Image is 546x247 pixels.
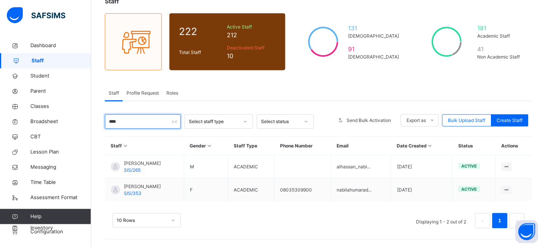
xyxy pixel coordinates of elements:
[30,103,91,110] span: Classes
[516,220,538,243] button: Open asap
[448,117,486,124] span: Bulk Upload Staff
[492,213,508,228] li: 1
[127,90,159,97] span: Profile Request
[261,118,300,125] div: Select status
[391,179,453,202] td: [DATE]
[228,155,274,179] td: ACADEMIC
[124,190,141,196] span: SIS/353
[179,24,223,39] span: 222
[227,30,276,40] span: 212
[124,183,161,190] span: [PERSON_NAME]
[189,118,239,125] div: Select staff type
[274,137,331,155] th: Phone Number
[177,47,225,58] div: Total Staff
[109,90,119,97] span: Staff
[105,137,184,155] th: Staff
[30,118,91,125] span: Broadsheet
[407,117,426,124] span: Export as
[510,213,525,228] li: 下一页
[166,90,178,97] span: Roles
[391,155,453,179] td: [DATE]
[497,117,523,124] span: Create Staff
[496,137,532,155] th: Actions
[331,155,391,179] td: alhassan_nabi...
[475,213,491,228] button: prev page
[411,213,472,228] li: Displaying 1 - 2 out of 2
[30,42,91,49] span: Dashboard
[227,24,276,30] span: Active Staff
[348,44,399,54] span: 91
[347,117,391,124] span: Send Bulk Activation
[30,133,91,141] span: CBT
[30,163,91,171] span: Messaging
[331,179,391,202] td: nabilahumarad...
[453,137,495,155] th: Status
[331,137,391,155] th: Email
[30,228,91,236] span: Configuration
[227,51,276,60] span: 10
[30,148,91,156] span: Lesson Plan
[30,87,91,95] span: Parent
[477,54,523,60] span: Non Academic Staff
[184,137,228,155] th: Gender
[348,33,399,40] span: [DEMOGRAPHIC_DATA]
[122,143,129,149] i: Sort in Ascending Order
[228,137,274,155] th: Staff Type
[477,24,523,33] span: 181
[206,143,213,149] i: Sort in Ascending Order
[184,179,228,202] td: F
[348,54,399,60] span: [DEMOGRAPHIC_DATA]
[462,187,477,192] span: active
[32,57,91,65] span: Staff
[30,213,91,220] span: Help
[391,137,453,155] th: Date Created
[117,217,167,224] div: 10 Rows
[124,167,141,173] span: SIS/265
[427,143,434,149] i: Sort in Ascending Order
[228,179,274,202] td: ACADEMIC
[477,44,523,54] span: 41
[30,179,91,186] span: Time Table
[124,160,161,167] span: [PERSON_NAME]
[348,24,399,33] span: 131
[7,7,65,23] img: safsims
[462,163,477,169] span: active
[184,155,228,179] td: M
[274,179,331,202] td: 08035309900
[475,213,491,228] li: 上一页
[510,213,525,228] button: next page
[30,194,91,201] span: Assessment Format
[30,72,91,80] span: Student
[227,44,276,51] span: Deactivated Staff
[477,33,523,40] span: Academic Staff
[496,216,503,226] a: 1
